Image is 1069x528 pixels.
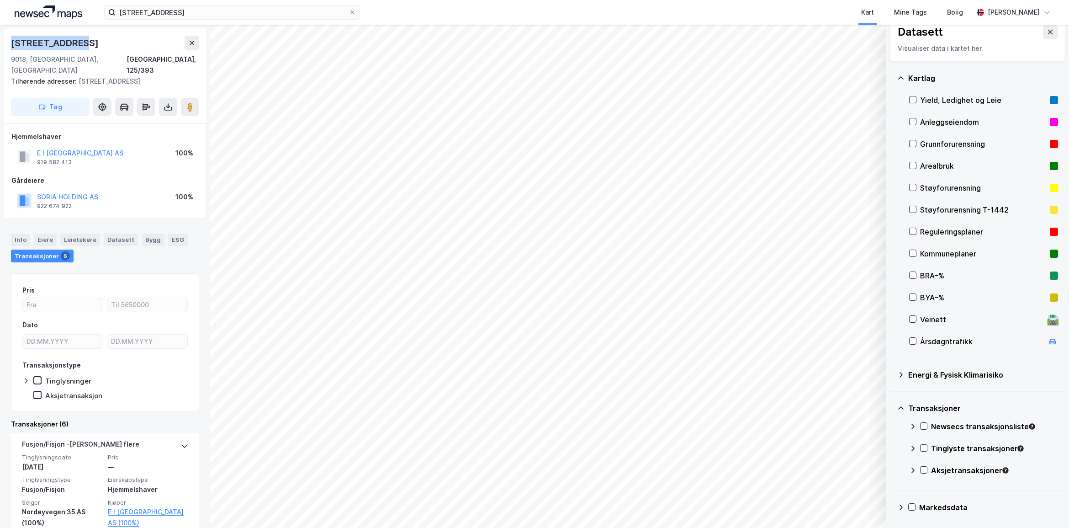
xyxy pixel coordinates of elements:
div: Transaksjoner [11,250,74,262]
span: Tinglysningstype [22,476,102,484]
span: Eierskapstype [108,476,188,484]
div: Bygg [142,234,164,245]
div: 6 [61,251,70,261]
div: Arealbruk [920,160,1046,171]
div: Newsecs transaksjonsliste [931,421,1058,432]
div: Støyforurensning T-1442 [920,204,1046,215]
div: [GEOGRAPHIC_DATA], 125/393 [127,54,199,76]
div: Kontrollprogram for chat [1023,484,1069,528]
div: Leietakere [60,234,100,245]
div: Bolig [947,7,963,18]
div: BRA–% [920,270,1046,281]
span: Tilhørende adresser: [11,77,79,85]
div: Tinglyste transaksjoner [931,443,1058,454]
input: Til 5650000 [107,298,187,312]
div: Tinglysninger [45,377,91,385]
div: [DATE] [22,462,102,473]
div: 🛣️ [1047,314,1059,325]
div: Datasett [898,25,943,39]
div: Tooltip anchor [1016,444,1025,453]
div: Pris [22,285,35,296]
input: DD.MM.YYYY [23,335,103,348]
iframe: Chat Widget [1023,484,1069,528]
div: Aksjetransaksjon [45,391,102,400]
div: Info [11,234,30,245]
div: Kartlag [908,73,1058,84]
div: Transaksjoner [908,403,1058,414]
input: DD.MM.YYYY [107,335,187,348]
div: Hjemmelshaver [108,484,188,495]
div: 922 674 922 [37,203,72,210]
div: Eiere [34,234,57,245]
div: — [108,462,188,473]
div: 919 582 413 [37,159,72,166]
span: Tinglysningsdato [22,453,102,461]
div: Markedsdata [919,502,1058,513]
div: BYA–% [920,292,1046,303]
div: [STREET_ADDRESS] [11,76,192,87]
div: Fusjon/Fisjon [22,484,102,495]
div: ESG [168,234,188,245]
div: 100% [175,148,193,159]
div: Transaksjonstype [22,360,81,371]
div: Reguleringsplaner [920,226,1046,237]
span: Pris [108,453,188,461]
div: Mine Tags [894,7,927,18]
div: Aksjetransaksjoner [931,465,1058,476]
div: Gårdeiere [11,175,199,186]
span: Kjøper [108,499,188,507]
div: Støyforurensning [920,182,1046,193]
input: Søk på adresse, matrikkel, gårdeiere, leietakere eller personer [116,5,349,19]
div: Veinett [920,314,1043,325]
div: Energi & Fysisk Klimarisiko [908,369,1058,380]
div: Anleggseiendom [920,117,1046,128]
div: Transaksjoner (6) [11,419,199,430]
span: Selger [22,499,102,507]
div: Fusjon/Fisjon - [PERSON_NAME] flere [22,439,139,453]
div: Kommuneplaner [920,248,1046,259]
div: Hjemmelshaver [11,131,199,142]
img: logo.a4113a55bc3d86da70a041830d287a7e.svg [15,5,82,19]
div: Kart [861,7,874,18]
div: Dato [22,320,38,331]
div: Yield, Ledighet og Leie [920,95,1046,106]
div: [PERSON_NAME] [988,7,1040,18]
div: Tooltip anchor [1028,422,1036,431]
div: Datasett [104,234,138,245]
div: Årsdøgntrafikk [920,336,1043,347]
button: Tag [11,98,90,116]
div: [STREET_ADDRESS] [11,36,101,50]
div: 100% [175,192,193,203]
div: 9018, [GEOGRAPHIC_DATA], [GEOGRAPHIC_DATA] [11,54,127,76]
div: Grunnforurensning [920,139,1046,149]
div: Visualiser data i kartet her. [898,43,1058,54]
input: Fra [23,298,103,312]
div: Tooltip anchor [1001,466,1010,475]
